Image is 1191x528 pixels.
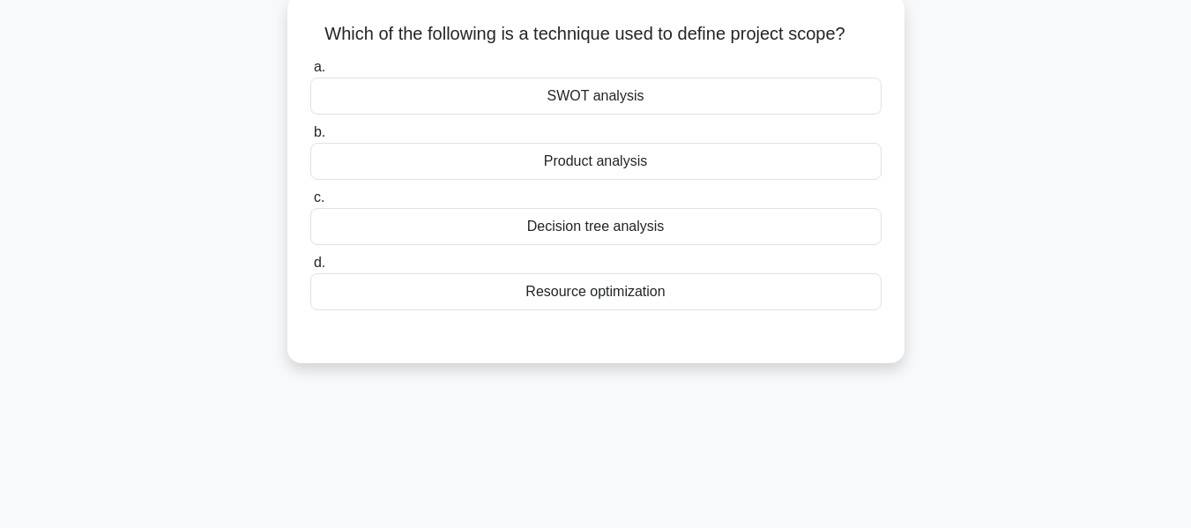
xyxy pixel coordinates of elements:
[314,190,324,205] span: c.
[314,124,325,139] span: b.
[314,255,325,270] span: d.
[309,23,883,46] h5: Which of the following is a technique used to define project scope?
[310,143,882,180] div: Product analysis
[310,78,882,115] div: SWOT analysis
[310,208,882,245] div: Decision tree analysis
[310,273,882,310] div: Resource optimization
[314,59,325,74] span: a.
